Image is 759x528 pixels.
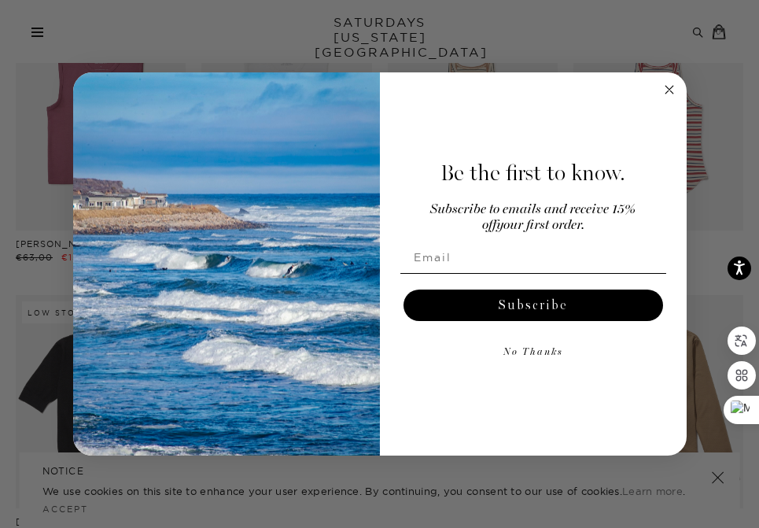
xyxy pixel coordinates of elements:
[430,203,636,216] span: Subscribe to emails and receive 15%
[403,290,663,321] button: Subscribe
[400,242,666,273] input: Email
[400,337,666,368] button: No Thanks
[73,72,380,456] img: 125c788d-000d-4f3e-b05a-1b92b2a23ec9.jpeg
[400,273,666,274] img: underline
[482,219,496,232] span: off
[440,160,625,186] span: Be the first to know.
[496,219,584,232] span: your first order.
[660,80,679,99] button: Close dialog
